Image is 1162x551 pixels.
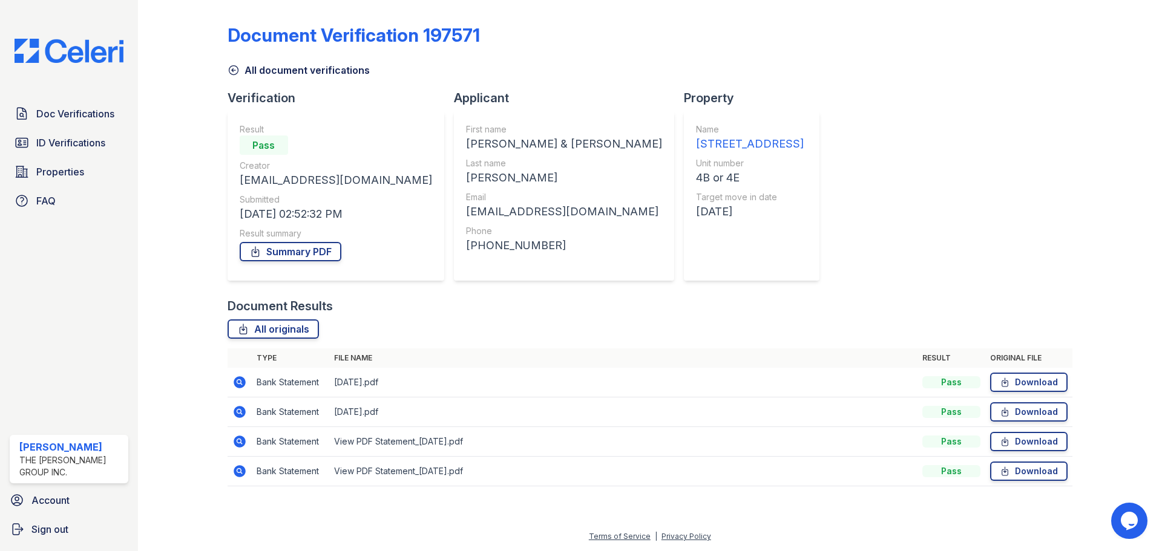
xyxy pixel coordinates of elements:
[696,135,804,152] div: [STREET_ADDRESS]
[696,123,804,152] a: Name [STREET_ADDRESS]
[990,461,1068,481] a: Download
[922,435,980,448] div: Pass
[240,206,432,223] div: [DATE] 02:52:32 PM
[19,454,123,478] div: The [PERSON_NAME] Group Inc.
[240,123,432,135] div: Result
[655,532,657,541] div: |
[252,368,329,397] td: Bank Statement
[329,348,917,368] th: File name
[990,432,1068,451] a: Download
[252,348,329,368] th: Type
[696,169,804,186] div: 4B or 4E
[329,427,917,457] td: View PDF Statement_[DATE].pdf
[228,90,454,106] div: Verification
[922,406,980,418] div: Pass
[466,225,662,237] div: Phone
[10,131,128,155] a: ID Verifications
[31,493,70,507] span: Account
[1111,503,1150,539] iframe: chat widget
[228,319,319,339] a: All originals
[228,24,480,46] div: Document Verification 197571
[917,348,985,368] th: Result
[10,189,128,213] a: FAQ
[5,39,133,63] img: CE_Logo_Blue-a8612792a0a2168367f1c8372b55b34899dd931a85d93a1a3d3e32e68fde9ad4.png
[985,348,1072,368] th: Original file
[454,90,684,106] div: Applicant
[240,135,288,155] div: Pass
[10,102,128,126] a: Doc Verifications
[922,376,980,388] div: Pass
[466,203,662,220] div: [EMAIL_ADDRESS][DOMAIN_NAME]
[252,397,329,427] td: Bank Statement
[19,440,123,454] div: [PERSON_NAME]
[329,397,917,427] td: [DATE].pdf
[696,203,804,220] div: [DATE]
[466,191,662,203] div: Email
[329,457,917,486] td: View PDF Statement_[DATE].pdf
[696,191,804,203] div: Target move in date
[466,135,662,152] div: [PERSON_NAME] & [PERSON_NAME]
[252,427,329,457] td: Bank Statement
[240,227,432,240] div: Result summary
[5,517,133,541] a: Sign out
[240,172,432,189] div: [EMAIL_ADDRESS][DOMAIN_NAME]
[990,402,1068,422] a: Download
[240,194,432,206] div: Submitted
[466,169,662,186] div: [PERSON_NAME]
[240,160,432,172] div: Creator
[466,123,662,135] div: First name
[240,242,341,261] a: Summary PDF
[466,237,662,254] div: [PHONE_NUMBER]
[684,90,829,106] div: Property
[466,157,662,169] div: Last name
[329,368,917,397] td: [DATE].pdf
[5,488,133,512] a: Account
[36,194,56,208] span: FAQ
[228,298,333,315] div: Document Results
[36,106,114,121] span: Doc Verifications
[990,373,1068,392] a: Download
[228,63,370,77] a: All document verifications
[922,465,980,477] div: Pass
[252,457,329,486] td: Bank Statement
[36,135,105,150] span: ID Verifications
[10,160,128,184] a: Properties
[31,522,68,536] span: Sign out
[589,532,651,541] a: Terms of Service
[661,532,711,541] a: Privacy Policy
[696,157,804,169] div: Unit number
[36,165,84,179] span: Properties
[696,123,804,135] div: Name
